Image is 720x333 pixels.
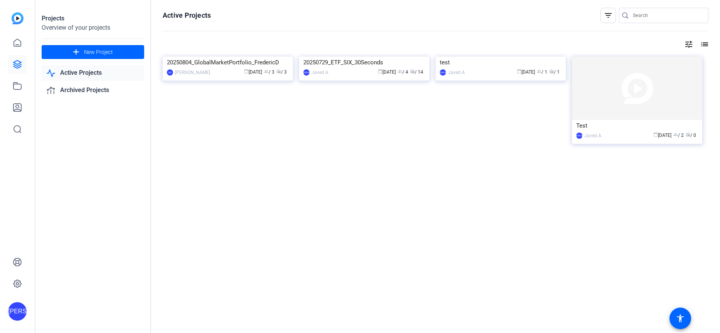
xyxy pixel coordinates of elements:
span: group [537,69,542,74]
div: Overview of your projects [42,23,144,32]
mat-icon: accessibility [676,314,685,323]
span: calendar_today [653,132,658,137]
span: / 1 [549,69,560,75]
div: test [440,57,562,68]
span: group [673,132,678,137]
div: [PERSON_NAME] [440,69,446,76]
input: Search [633,11,702,20]
mat-icon: tune [684,40,693,49]
div: 20250804_GlobalMarketPortfolio_FredericD [167,57,289,68]
span: radio [276,69,281,74]
mat-icon: filter_list [604,11,613,20]
img: blue-gradient.svg [12,12,24,24]
div: Javed A [448,69,465,76]
span: / 4 [398,69,408,75]
div: [PERSON_NAME] [175,69,210,76]
span: / 1 [537,69,547,75]
span: / 0 [686,133,696,138]
div: MA [167,69,173,76]
span: [DATE] [653,133,671,138]
mat-icon: add [71,47,81,57]
span: New Project [84,48,113,56]
div: Javed A [584,132,601,140]
span: radio [686,132,690,137]
span: radio [410,69,415,74]
span: / 14 [410,69,423,75]
mat-icon: list [699,40,708,49]
a: Archived Projects [42,82,144,98]
span: / 3 [264,69,274,75]
span: group [264,69,269,74]
div: Projects [42,14,144,23]
div: 20250729_ETF_SIX_30Seconds [303,57,425,68]
button: New Project [42,45,144,59]
div: [PERSON_NAME] [576,133,582,139]
div: [PERSON_NAME] [8,302,27,321]
h1: Active Projects [163,11,211,20]
span: calendar_today [517,69,521,74]
div: [PERSON_NAME] [303,69,310,76]
span: [DATE] [244,69,262,75]
span: group [398,69,402,74]
div: Javed A [311,69,328,76]
a: Active Projects [42,65,144,81]
span: radio [549,69,554,74]
div: Test [576,120,698,131]
span: [DATE] [378,69,396,75]
span: calendar_today [378,69,382,74]
span: / 2 [673,133,684,138]
span: calendar_today [244,69,249,74]
span: [DATE] [517,69,535,75]
span: / 3 [276,69,287,75]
